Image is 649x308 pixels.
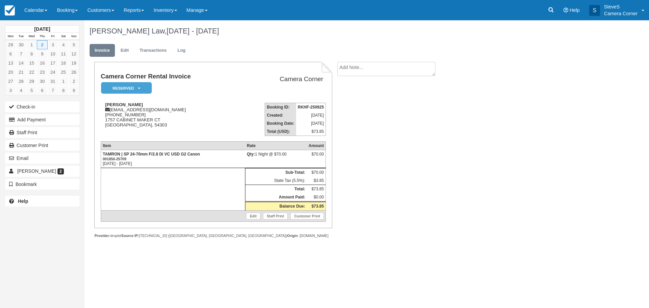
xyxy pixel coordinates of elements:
th: Rate [245,142,307,150]
a: 3 [48,40,58,49]
th: Booking ID: [265,103,296,112]
td: $73.85 [296,127,326,136]
a: 2 [37,40,47,49]
th: Sat [58,33,69,40]
th: Sub-Total: [245,168,307,177]
a: 5 [26,86,37,95]
a: 4 [58,40,69,49]
a: 5 [69,40,79,49]
b: Help [18,198,28,204]
a: 6 [5,49,16,58]
p: SteveS [604,3,638,10]
h2: Camera Corner [238,76,323,83]
td: [DATE] - [DATE] [101,150,245,168]
th: Sun [69,33,79,40]
strong: Provider: [94,234,110,238]
a: Edit [116,44,134,57]
a: 8 [58,86,69,95]
a: Staff Print [263,213,288,219]
strong: $73.85 [311,204,324,209]
a: 18 [58,58,69,68]
a: 9 [37,49,47,58]
button: Bookmark [5,179,79,190]
a: 20 [5,68,16,77]
td: [DATE] [296,111,326,119]
a: 4 [16,86,26,95]
th: Total (USD): [265,127,296,136]
a: 7 [16,49,26,58]
a: 10 [48,49,58,58]
button: Email [5,153,79,164]
th: Amount [307,142,326,150]
div: droplet [TECHNICAL_ID] ([GEOGRAPHIC_DATA], [GEOGRAPHIC_DATA], [GEOGRAPHIC_DATA]) : [DOMAIN_NAME] [94,233,332,238]
a: 12 [69,49,79,58]
th: Item [101,142,245,150]
a: 1 [26,40,37,49]
a: 17 [48,58,58,68]
td: $70.00 [307,168,326,177]
th: Booking Date: [265,119,296,127]
strong: RKHF-250925 [298,105,324,110]
a: Transactions [135,44,172,57]
a: Staff Print [5,127,79,138]
a: Edit [246,213,260,219]
a: 29 [5,40,16,49]
span: [PERSON_NAME] [17,168,56,174]
a: 30 [37,77,47,86]
a: 7 [48,86,58,95]
a: Customer Print [5,140,79,151]
td: 1 Night @ $70.00 [245,150,307,168]
strong: Source IP: [121,234,139,238]
span: 2 [57,168,64,174]
a: 28 [16,77,26,86]
small: 001850-25709 [103,157,126,161]
a: 21 [16,68,26,77]
a: 25 [58,68,69,77]
a: Log [172,44,191,57]
span: [DATE] - [DATE] [167,27,219,35]
h1: Camera Corner Rental Invoice [101,73,235,80]
td: State Tax (5.5%): [245,176,307,185]
button: Add Payment [5,114,79,125]
a: 15 [26,58,37,68]
button: Check-in [5,101,79,112]
th: Created: [265,111,296,119]
th: Fri [48,33,58,40]
th: Amount Paid: [245,193,307,202]
a: 8 [26,49,37,58]
a: Reserved [101,82,149,94]
th: Total: [245,185,307,193]
a: 19 [69,58,79,68]
a: 27 [5,77,16,86]
a: Invoice [90,44,115,57]
a: 29 [26,77,37,86]
i: Help [563,8,568,13]
th: Tue [16,33,26,40]
a: 6 [37,86,47,95]
a: 23 [37,68,47,77]
a: Help [5,196,79,207]
a: 31 [48,77,58,86]
strong: Qty [247,152,255,157]
td: $3.85 [307,176,326,185]
strong: [DATE] [34,26,50,32]
strong: [PERSON_NAME] [105,102,143,107]
a: 3 [5,86,16,95]
td: $73.85 [307,185,326,193]
a: 26 [69,68,79,77]
strong: Origin [287,234,297,238]
a: Customer Print [290,213,324,219]
th: Balance Due: [245,202,307,211]
span: Help [570,7,580,13]
em: Reserved [101,82,152,94]
td: $0.00 [307,193,326,202]
a: 24 [48,68,58,77]
a: 13 [5,58,16,68]
a: 2 [69,77,79,86]
a: [PERSON_NAME] 2 [5,166,79,176]
td: [DATE] [296,119,326,127]
a: 30 [16,40,26,49]
th: Mon [5,33,16,40]
a: 14 [16,58,26,68]
a: 11 [58,49,69,58]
